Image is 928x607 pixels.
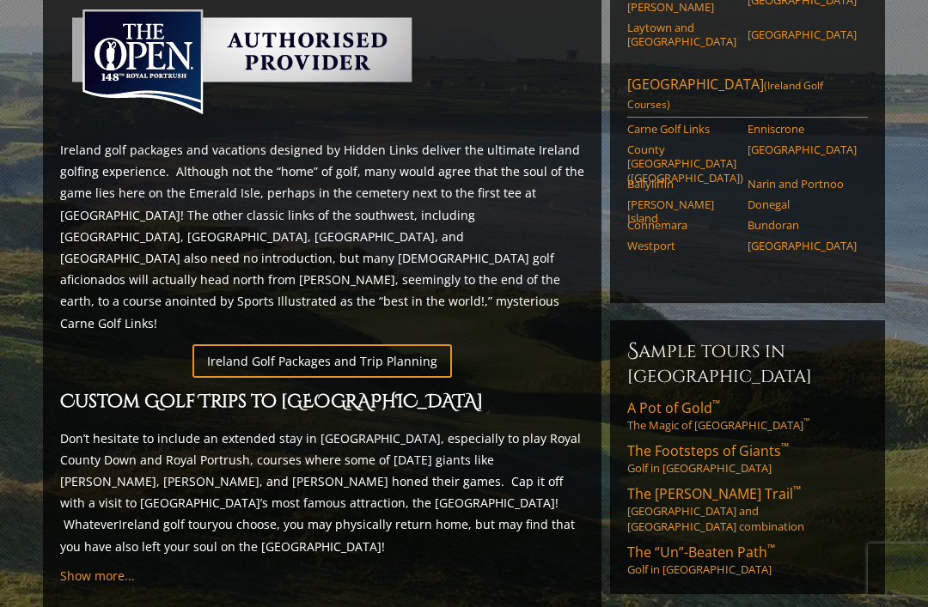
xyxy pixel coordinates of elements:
[748,239,857,252] a: [GEOGRAPHIC_DATA]
[781,440,789,454] sup: ™
[60,139,584,334] p: Ireland golf packages and vacations designed by Hidden Links deliver the ultimate Ireland golfing...
[627,337,868,388] h6: Sample Tours in [GEOGRAPHIC_DATA]
[627,143,736,185] a: County [GEOGRAPHIC_DATA] ([GEOGRAPHIC_DATA])
[748,197,857,211] a: Donegal
[192,344,452,378] a: Ireland Golf Packages and Trip Planning
[627,197,736,226] a: [PERSON_NAME] Island
[748,143,857,156] a: [GEOGRAPHIC_DATA]
[627,239,736,252] a: Westport
[803,416,809,428] sup: ™
[119,516,212,532] a: Ireland golf tour
[627,543,868,577] a: The “Un”-Beaten Path™Golf in [GEOGRAPHIC_DATA]
[60,388,584,417] h2: Custom Golf Trips to [GEOGRAPHIC_DATA]
[748,218,857,232] a: Bundoran
[767,541,775,555] sup: ™
[627,177,736,191] a: Ballyliffin
[712,397,720,411] sup: ™
[627,543,775,561] span: The “Un”-Beaten Path
[627,441,789,460] span: The Footsteps of Giants
[627,218,736,232] a: Connemara
[627,484,868,534] a: The [PERSON_NAME] Trail™[GEOGRAPHIC_DATA] and [GEOGRAPHIC_DATA] combination
[627,21,736,49] a: Laytown and [GEOGRAPHIC_DATA]
[627,398,720,417] span: A Pot of Gold
[627,398,868,433] a: A Pot of Gold™The Magic of [GEOGRAPHIC_DATA]™
[627,75,868,118] a: [GEOGRAPHIC_DATA](Ireland Golf Courses)
[793,483,801,497] sup: ™
[627,441,868,476] a: The Footsteps of Giants™Golf in [GEOGRAPHIC_DATA]
[60,428,584,557] p: Don’t hesitate to include an extended stay in [GEOGRAPHIC_DATA], especially to play Royal County ...
[748,27,857,41] a: [GEOGRAPHIC_DATA]
[60,568,135,584] a: Show more...
[627,122,736,136] a: Carne Golf Links
[748,122,857,136] a: Enniscrone
[627,484,801,503] span: The [PERSON_NAME] Trail
[748,177,857,191] a: Narin and Portnoo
